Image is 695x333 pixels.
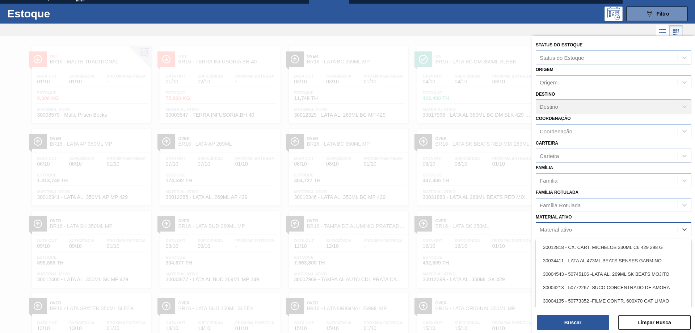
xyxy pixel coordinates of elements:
[540,54,584,61] div: Status do Estoque
[540,226,572,233] div: Material ativo
[605,7,623,21] div: Pogramando: nenhum usuário selecionado
[536,190,578,195] label: Família Rotulada
[536,141,558,146] label: Carteira
[656,25,669,39] div: Visão em Lista
[536,67,553,72] label: Origem
[540,202,581,208] div: Família Rotulada
[669,25,683,39] div: Visão em Cards
[540,128,572,134] div: Coordenação
[536,215,572,220] label: Material ativo
[536,267,691,281] div: 30004543 - 50745106 -LATA AL. 269ML SK BEATS MOJITO
[536,294,691,308] div: 30004135 - 50773352 -FILME CONTR. 600X70 GAT LIMAO
[540,177,557,183] div: Família
[657,11,669,17] span: Filtro
[536,92,555,97] label: Destino
[540,79,557,85] div: Origem
[540,153,559,159] div: Carteira
[7,9,115,18] h1: Estoque
[536,281,691,294] div: 30004213 - 50772267 -SUCO CONCENTRADO DE AMORA
[536,254,691,267] div: 30034411 - LATA AL 473ML BEATS SENSES GARMINO
[536,42,582,47] label: Status do Estoque
[626,7,688,21] button: Filtro
[536,116,571,121] label: Coordenação
[536,165,553,170] label: Família
[536,241,691,254] div: 30012818 - CX. CART. MICHELOB 330ML C6 429 298 G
